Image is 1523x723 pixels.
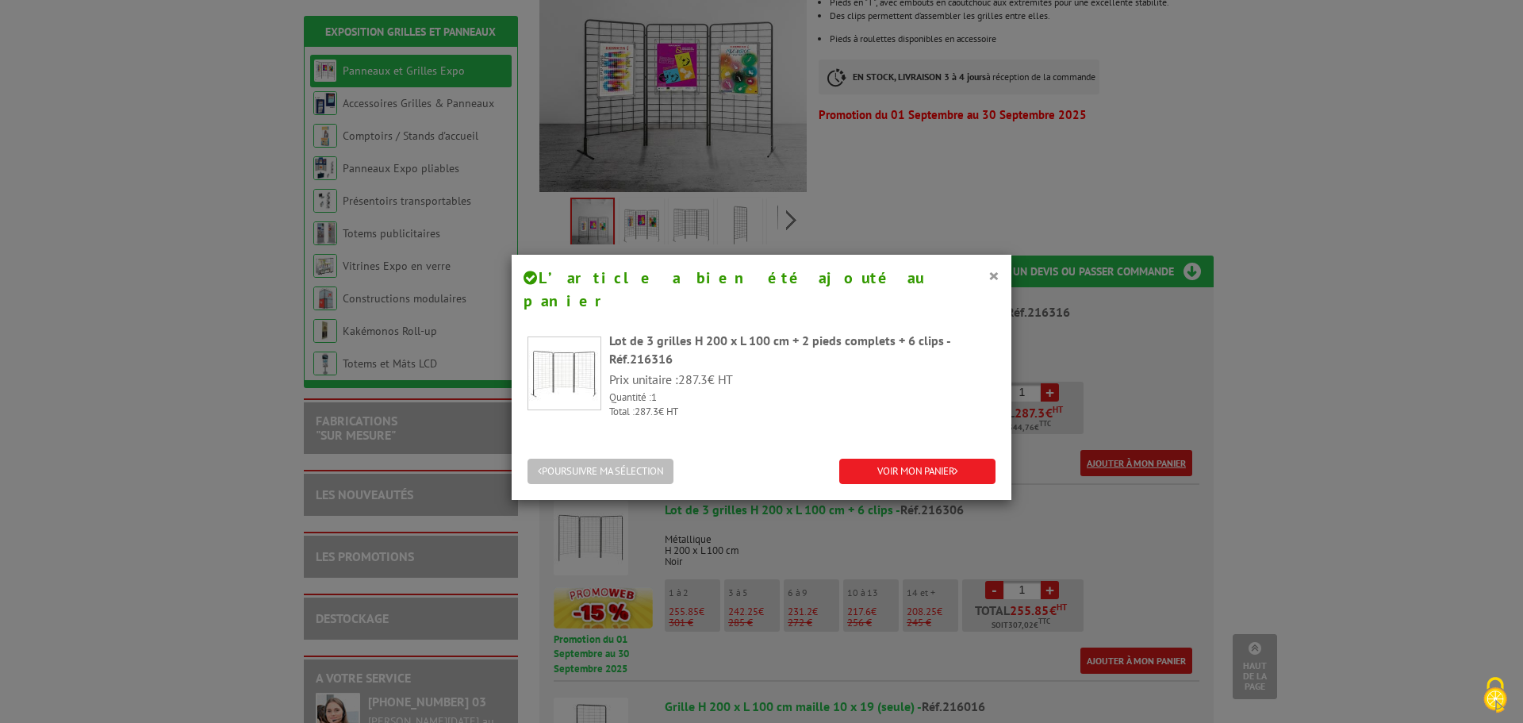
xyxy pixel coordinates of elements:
[524,267,999,312] h4: L’article a bien été ajouté au panier
[651,390,657,404] span: 1
[839,459,996,485] a: VOIR MON PANIER
[1475,675,1515,715] img: Cookies (fenêtre modale)
[678,371,708,387] span: 287.3
[609,371,996,389] p: Prix unitaire : € HT
[1467,669,1523,723] button: Cookies (fenêtre modale)
[609,405,996,420] p: Total : € HT
[609,351,673,367] span: Réf.216316
[635,405,658,418] span: 287.3
[527,459,673,485] button: POURSUIVRE MA SÉLECTION
[609,332,996,368] div: Lot de 3 grilles H 200 x L 100 cm + 2 pieds complets + 6 clips -
[988,265,999,286] button: ×
[609,390,996,406] p: Quantité :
